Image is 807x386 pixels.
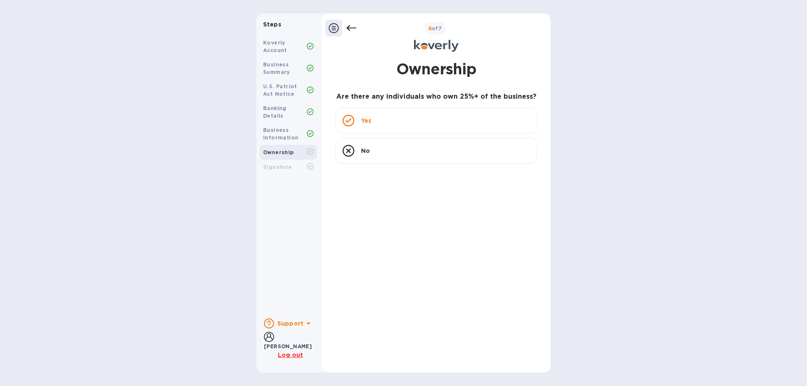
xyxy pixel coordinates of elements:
b: of 7 [428,25,442,32]
p: No [361,147,370,155]
b: Ownership [263,149,294,155]
b: Banking Details [263,105,287,119]
b: Steps [263,21,281,28]
b: Support [277,320,303,327]
h1: Ownership [396,58,476,79]
b: Signature [263,164,292,170]
p: Yes [361,116,371,125]
b: Koverly Account [263,39,287,53]
h3: Are there any individuals who own 25%+ of the business? [335,93,537,101]
b: [PERSON_NAME] [264,343,312,349]
b: U.S. Patriot Act Notice [263,83,297,97]
span: 6 [428,25,432,32]
b: Business Information [263,127,298,141]
b: Business Summary [263,61,290,75]
u: Log out [278,352,303,358]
